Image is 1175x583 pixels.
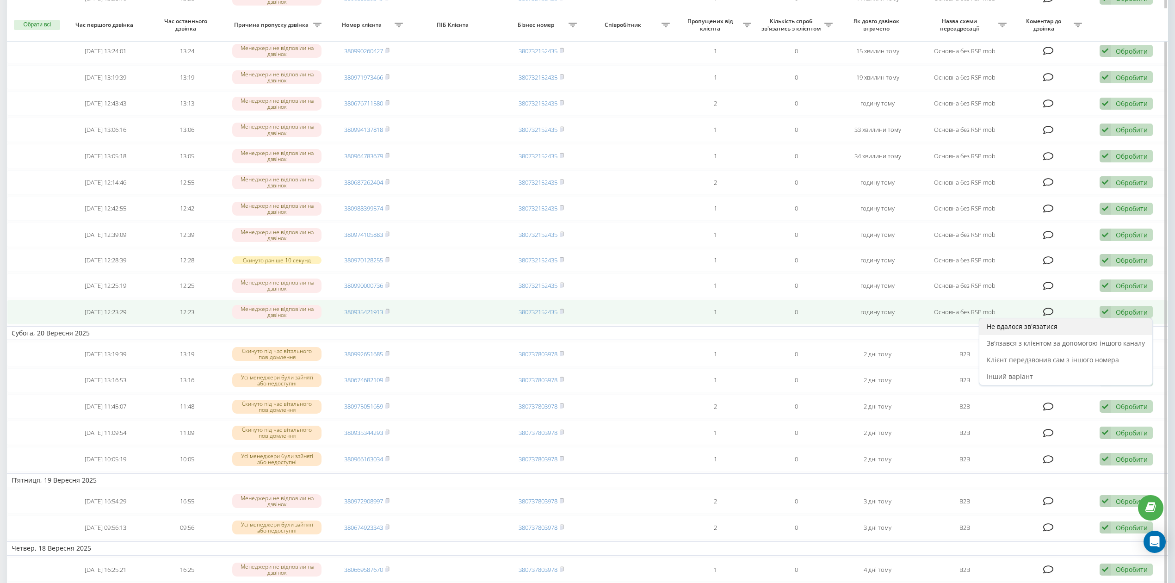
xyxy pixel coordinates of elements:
[918,118,1011,142] td: Основна без RSP mob
[505,21,569,29] span: Бізнес номер
[674,170,756,195] td: 2
[232,149,322,163] div: Менеджери не відповіли на дзвінок
[918,197,1011,221] td: Основна без RSP mob
[918,144,1011,168] td: Основна без RSP mob
[232,21,313,29] span: Причина пропуску дзвінка
[344,125,383,134] a: 380994137818
[416,21,492,29] span: ПІБ Клієнта
[65,91,147,116] td: [DATE] 12:43:43
[756,394,837,419] td: 0
[918,394,1011,419] td: В2В
[837,447,919,471] td: 2 дні тому
[65,170,147,195] td: [DATE] 12:14:46
[674,447,756,471] td: 1
[987,372,1033,381] span: Інший варіант
[918,368,1011,393] td: В2В
[232,70,322,84] div: Менеджери не відповіли на дзвінок
[232,228,322,242] div: Менеджери не відповіли на дзвінок
[1116,428,1148,437] div: Обробити
[232,123,322,136] div: Менеджери не відповіли на дзвінок
[344,428,383,437] a: 380935344293
[756,65,837,90] td: 0
[232,563,322,577] div: Менеджери не відповіли на дзвінок
[837,65,919,90] td: 19 хвилин тому
[918,558,1011,582] td: В2В
[837,515,919,540] td: 3 дні тому
[674,515,756,540] td: 2
[146,91,228,116] td: 13:13
[837,342,919,366] td: 2 дні тому
[65,489,147,514] td: [DATE] 16:54:29
[837,170,919,195] td: годину тому
[344,152,383,160] a: 380964783679
[65,342,147,366] td: [DATE] 13:19:39
[674,368,756,393] td: 1
[65,300,147,324] td: [DATE] 12:23:29
[918,342,1011,366] td: В2В
[73,21,138,29] span: Час першого дзвінка
[674,65,756,90] td: 1
[679,18,743,32] span: Пропущених від клієнта
[146,421,228,445] td: 11:09
[1116,178,1148,187] div: Обробити
[1116,308,1148,316] div: Обробити
[232,202,322,216] div: Менеджери не відповіли на дзвінок
[344,497,383,505] a: 380972908997
[146,223,228,247] td: 12:39
[1144,531,1166,553] div: Open Intercom Messenger
[519,428,557,437] a: 380737803978
[519,376,557,384] a: 380737803978
[756,421,837,445] td: 0
[146,558,228,582] td: 16:25
[756,118,837,142] td: 0
[1016,18,1074,32] span: Коментар до дзвінка
[519,178,557,186] a: 380732152435
[674,223,756,247] td: 1
[519,99,557,107] a: 380732152435
[155,18,219,32] span: Час останнього дзвінка
[837,489,919,514] td: 3 дні тому
[519,125,557,134] a: 380732152435
[344,350,383,358] a: 380992651685
[1116,152,1148,161] div: Обробити
[674,421,756,445] td: 1
[756,91,837,116] td: 0
[344,204,383,212] a: 380988399574
[344,455,383,463] a: 380966163034
[756,558,837,582] td: 0
[146,144,228,168] td: 13:05
[918,249,1011,272] td: Основна без RSP mob
[674,118,756,142] td: 1
[65,249,147,272] td: [DATE] 12:28:39
[586,21,662,29] span: Співробітник
[344,178,383,186] a: 380687262404
[146,170,228,195] td: 12:55
[344,565,383,574] a: 380669587670
[65,197,147,221] td: [DATE] 12:42:55
[519,256,557,264] a: 380732152435
[837,249,919,272] td: годину тому
[1116,204,1148,213] div: Обробити
[146,118,228,142] td: 13:06
[918,223,1011,247] td: Основна без RSP mob
[65,515,147,540] td: [DATE] 09:56:13
[987,322,1057,331] span: Не вдалося зв'язатися
[1116,402,1148,411] div: Обробити
[146,249,228,272] td: 12:28
[918,273,1011,298] td: Основна без RSP mob
[146,273,228,298] td: 12:25
[65,223,147,247] td: [DATE] 12:39:09
[344,73,383,81] a: 380971973466
[674,197,756,221] td: 1
[674,300,756,324] td: 1
[344,99,383,107] a: 380676711580
[65,144,147,168] td: [DATE] 13:05:18
[674,39,756,63] td: 1
[146,515,228,540] td: 09:56
[344,47,383,55] a: 380990260427
[232,256,322,264] div: Скинуто раніше 10 секунд
[146,300,228,324] td: 12:23
[65,447,147,471] td: [DATE] 10:05:19
[344,402,383,410] a: 380975051659
[923,18,998,32] span: Назва схеми переадресації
